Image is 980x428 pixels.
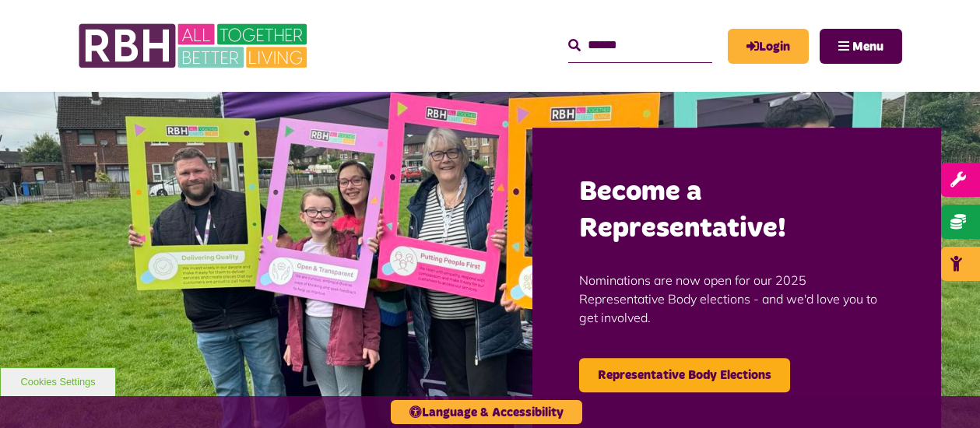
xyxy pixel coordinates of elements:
p: Nominations are now open for our 2025 Representative Body elections - and we'd love you to get in... [579,247,894,350]
a: MyRBH [728,29,809,64]
iframe: Netcall Web Assistant for live chat [910,358,980,428]
img: RBH [78,16,311,76]
button: Navigation [820,29,902,64]
h2: Become a Representative! [579,175,894,248]
a: Representative Body Elections [579,358,790,392]
span: Menu [852,40,883,53]
button: Language & Accessibility [391,400,582,424]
